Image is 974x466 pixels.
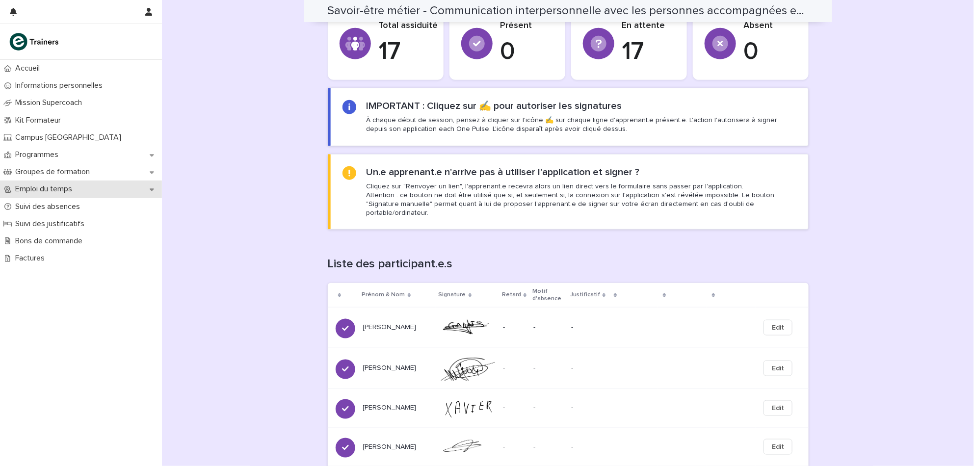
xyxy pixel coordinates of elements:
[11,81,110,90] p: Informations personnelles
[11,219,92,229] p: Suivi des justificatifs
[622,37,675,67] p: 17
[11,236,90,246] p: Bons de commande
[533,404,563,412] p: -
[363,404,432,412] p: [PERSON_NAME]
[500,21,553,31] p: Présent
[363,323,432,332] p: [PERSON_NAME]
[8,32,62,52] img: K0CqGN7SDeD6s4JG8KQk
[362,289,405,300] p: Prénom & Nom
[328,348,809,388] tr: [PERSON_NAME]-- --Edit
[744,37,797,67] p: 0
[763,400,792,416] button: Edit
[571,364,605,372] p: -
[11,184,80,194] p: Emploi du temps
[366,116,796,133] p: À chaque début de session, pensez à cliquer sur l'icône ✍️ sur chaque ligne d'apprenant.e présent...
[533,323,563,332] p: -
[533,443,563,451] p: -
[571,404,605,412] p: -
[440,315,495,339] img: XEWPDfc5o5k9vFO05Q3yMaPiozBsf6fTr8jCqiKK2HU
[570,289,600,300] p: Justificatif
[772,363,784,373] span: Edit
[328,4,805,18] h2: Savoir-être métier - Communication interpersonnelle avec les personnes accompagnées et les autres...
[571,443,605,451] p: -
[11,133,129,142] p: Campus [GEOGRAPHIC_DATA]
[366,100,622,112] h2: IMPORTANT : Cliquez sur ✍️ pour autoriser les signatures
[11,254,53,263] p: Factures
[11,64,48,73] p: Accueil
[533,364,563,372] p: -
[379,21,438,31] p: Total assiduité
[440,356,495,381] img: SW2Az9aLEnxnlHXMSg5NWJJ_Nz1Ua8RpOBCIIEH22rc
[366,166,639,178] h2: Un.e apprenant.e n'arrive pas à utiliser l'application et signer ?
[11,98,90,107] p: Mission Supercoach
[11,150,66,159] p: Programmes
[532,286,564,304] p: Motif d'absence
[363,364,432,372] p: [PERSON_NAME]
[328,257,809,271] h1: Liste des participant.e.s
[502,289,521,300] p: Retard
[11,116,69,125] p: Kit Formateur
[763,320,792,336] button: Edit
[328,308,809,348] tr: [PERSON_NAME]-- --Edit
[744,21,797,31] p: Absent
[500,37,553,67] p: 0
[11,167,98,177] p: Groupes de formation
[772,403,784,413] span: Edit
[328,388,809,427] tr: [PERSON_NAME]-- --Edit
[440,397,495,419] img: v96F8JgLkTAXe6pRYgUvJXKYc9gROh1tsFgJGcODXCA
[763,361,792,376] button: Edit
[571,323,605,332] p: -
[366,182,796,218] p: Cliquez sur "Renvoyer un lien", l'apprenant.e recevra alors un lien direct vers le formulaire san...
[503,402,507,412] p: -
[503,441,507,451] p: -
[379,37,438,67] p: 17
[772,323,784,333] span: Edit
[503,321,507,332] p: -
[772,442,784,452] span: Edit
[363,443,432,451] p: [PERSON_NAME]
[440,436,495,458] img: LKc2_xmZUIvn9rgMqR7RFK0PEzBeBJviX66Pm7ba7sw
[622,21,675,31] p: En attente
[503,362,507,372] p: -
[328,427,809,466] tr: [PERSON_NAME]-- --Edit
[11,202,88,211] p: Suivi des absences
[439,289,466,300] p: Signature
[763,439,792,455] button: Edit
